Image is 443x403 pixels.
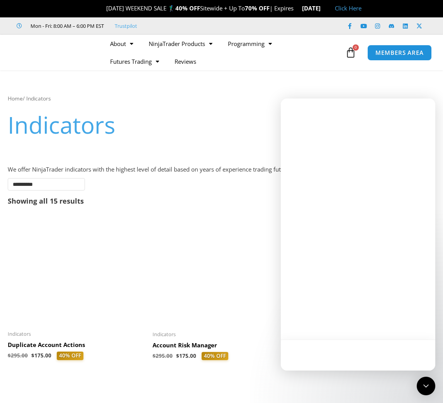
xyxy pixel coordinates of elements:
a: Reviews [167,53,204,70]
p: We offer NinjaTrader indicators with the highest level of detail based on years of experience tra... [8,164,435,175]
a: About [102,35,141,53]
a: Duplicate Account Actions [8,341,145,352]
strong: 70% OFF [245,4,270,12]
span: 40% OFF [202,352,228,360]
span: $ [176,352,179,359]
img: Account Risk Manager [153,217,290,326]
a: Futures Trading [102,53,167,70]
img: 🎉 [100,5,106,11]
img: LogoAI | Affordable Indicators – NinjaTrader [12,39,95,66]
div: Open Intercom Messenger [417,377,435,395]
nav: Breadcrumb [8,94,435,104]
img: Duplicate Account Actions [8,217,145,326]
a: Click Here [335,4,362,12]
strong: 40% OFF [175,4,200,12]
span: $ [8,352,11,359]
a: 0 [334,41,368,64]
a: NinjaTrader Products [141,35,220,53]
bdi: 295.00 [153,352,173,359]
p: Showing all 15 results [8,197,84,204]
strong: [DATE] [302,4,327,12]
h1: Indicators [8,109,435,141]
span: $ [31,352,34,359]
span: Indicators [8,331,145,337]
h2: Account Risk Manager [153,342,290,349]
img: ⌛ [294,5,300,11]
a: Home [8,95,23,102]
span: $ [153,352,156,359]
bdi: 295.00 [8,352,28,359]
span: Indicators [153,331,290,338]
span: MEMBERS AREA [375,50,424,56]
a: Programming [220,35,280,53]
img: 🏭 [321,5,327,11]
bdi: 175.00 [176,352,196,359]
span: 40% OFF [57,352,83,360]
h2: Duplicate Account Actions [8,341,145,349]
nav: Menu [102,35,343,70]
a: Account Risk Manager [153,342,290,352]
span: Mon - Fri: 8:00 AM – 6:00 PM EST [29,21,104,31]
a: MEMBERS AREA [367,45,432,61]
bdi: 175.00 [31,352,51,359]
span: [DATE] WEEKEND SALE 🏌️‍♂️ Sitewide + Up To | Expires [98,4,302,12]
a: Trustpilot [115,21,137,31]
span: 0 [353,44,359,51]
